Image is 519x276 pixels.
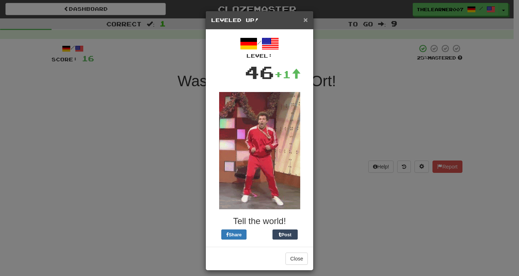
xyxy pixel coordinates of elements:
button: Close [303,16,308,23]
iframe: X Post Button [247,229,272,240]
span: × [303,16,308,24]
img: red-jumpsuit-0a91143f7507d151a8271621424c3ee7c84adcb3b18e0b5e75c121a86a6f61d6.gif [219,92,300,209]
div: 46 [245,60,274,85]
div: / [211,35,308,60]
div: +1 [274,67,301,82]
button: Share [221,229,247,240]
h3: Tell the world! [211,216,308,226]
button: Close [285,253,308,265]
div: Level: [211,52,308,60]
h5: Leveled Up! [211,17,308,24]
button: Post [272,229,298,240]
